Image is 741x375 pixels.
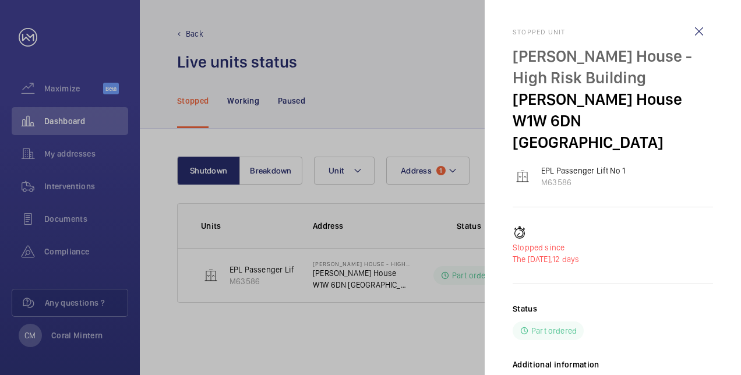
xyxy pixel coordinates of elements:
[541,176,625,188] p: M63586
[513,28,713,36] h2: Stopped unit
[513,254,552,264] span: The [DATE],
[516,169,530,183] img: elevator.svg
[513,110,713,153] p: W1W 6DN [GEOGRAPHIC_DATA]
[541,165,625,176] p: EPL Passenger Lift No 1
[513,89,713,110] p: [PERSON_NAME] House
[513,253,713,265] p: 12 days
[513,45,713,89] p: [PERSON_NAME] House - High Risk Building
[513,359,713,370] h2: Additional information
[513,242,713,253] p: Stopped since
[513,303,537,314] h2: Status
[531,325,577,337] p: Part ordered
